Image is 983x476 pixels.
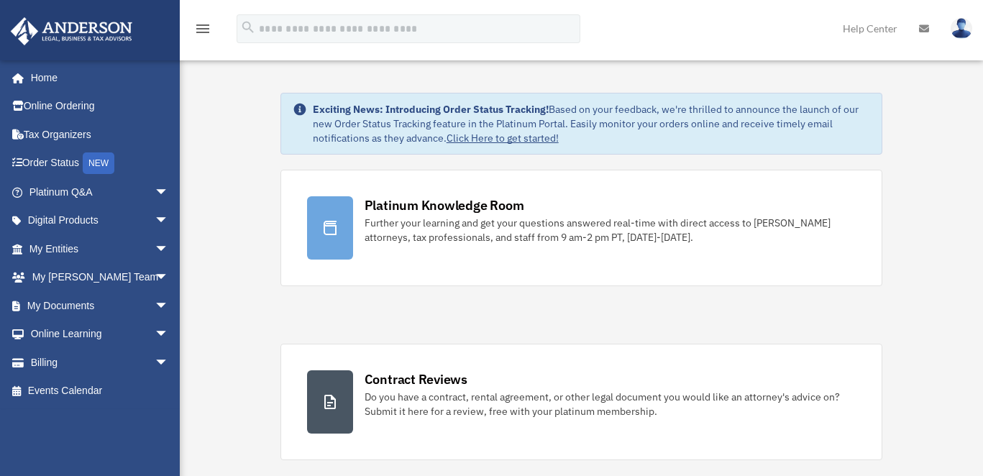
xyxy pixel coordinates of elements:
i: menu [194,20,211,37]
a: Platinum Knowledge Room Further your learning and get your questions answered real-time with dire... [280,170,883,286]
span: arrow_drop_down [155,291,183,321]
div: Based on your feedback, we're thrilled to announce the launch of our new Order Status Tracking fe... [313,102,871,145]
div: Do you have a contract, rental agreement, or other legal document you would like an attorney's ad... [365,390,856,418]
a: Contract Reviews Do you have a contract, rental agreement, or other legal document you would like... [280,344,883,460]
img: Anderson Advisors Platinum Portal [6,17,137,45]
a: Click Here to get started! [447,132,559,145]
a: Events Calendar [10,377,191,406]
img: User Pic [951,18,972,39]
span: arrow_drop_down [155,234,183,264]
a: My [PERSON_NAME] Teamarrow_drop_down [10,263,191,292]
a: Digital Productsarrow_drop_down [10,206,191,235]
span: arrow_drop_down [155,178,183,207]
a: menu [194,25,211,37]
span: arrow_drop_down [155,206,183,236]
strong: Exciting News: Introducing Order Status Tracking! [313,103,549,116]
a: Online Learningarrow_drop_down [10,320,191,349]
i: search [240,19,256,35]
a: Online Ordering [10,92,191,121]
a: My Entitiesarrow_drop_down [10,234,191,263]
span: arrow_drop_down [155,320,183,349]
a: Billingarrow_drop_down [10,348,191,377]
div: NEW [83,152,114,174]
div: Contract Reviews [365,370,467,388]
div: Platinum Knowledge Room [365,196,524,214]
a: My Documentsarrow_drop_down [10,291,191,320]
div: Further your learning and get your questions answered real-time with direct access to [PERSON_NAM... [365,216,856,244]
span: arrow_drop_down [155,263,183,293]
a: Home [10,63,183,92]
span: arrow_drop_down [155,348,183,377]
a: Platinum Q&Aarrow_drop_down [10,178,191,206]
a: Order StatusNEW [10,149,191,178]
a: Tax Organizers [10,120,191,149]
